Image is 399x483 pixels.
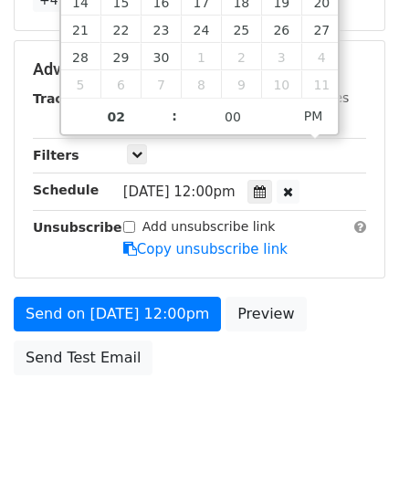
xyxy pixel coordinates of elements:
[181,43,221,70] span: October 1, 2025
[33,220,122,235] strong: Unsubscribe
[100,70,141,98] span: October 6, 2025
[14,341,152,375] a: Send Test Email
[61,16,101,43] span: September 21, 2025
[177,99,289,135] input: Minute
[301,16,341,43] span: September 27, 2025
[221,43,261,70] span: October 2, 2025
[301,70,341,98] span: October 11, 2025
[61,70,101,98] span: October 5, 2025
[33,59,366,79] h5: Advanced
[14,297,221,331] a: Send on [DATE] 12:00pm
[261,43,301,70] span: October 3, 2025
[33,91,94,106] strong: Tracking
[33,183,99,197] strong: Schedule
[100,16,141,43] span: September 22, 2025
[141,70,181,98] span: October 7, 2025
[141,16,181,43] span: September 23, 2025
[308,395,399,483] iframe: Chat Widget
[261,70,301,98] span: October 10, 2025
[261,16,301,43] span: September 26, 2025
[226,297,306,331] a: Preview
[289,98,339,134] span: Click to toggle
[61,43,101,70] span: September 28, 2025
[123,241,288,257] a: Copy unsubscribe link
[61,99,173,135] input: Hour
[301,43,341,70] span: October 4, 2025
[142,217,276,236] label: Add unsubscribe link
[221,16,261,43] span: September 25, 2025
[181,70,221,98] span: October 8, 2025
[33,148,79,163] strong: Filters
[221,70,261,98] span: October 9, 2025
[141,43,181,70] span: September 30, 2025
[172,98,177,134] span: :
[181,16,221,43] span: September 24, 2025
[100,43,141,70] span: September 29, 2025
[123,184,236,200] span: [DATE] 12:00pm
